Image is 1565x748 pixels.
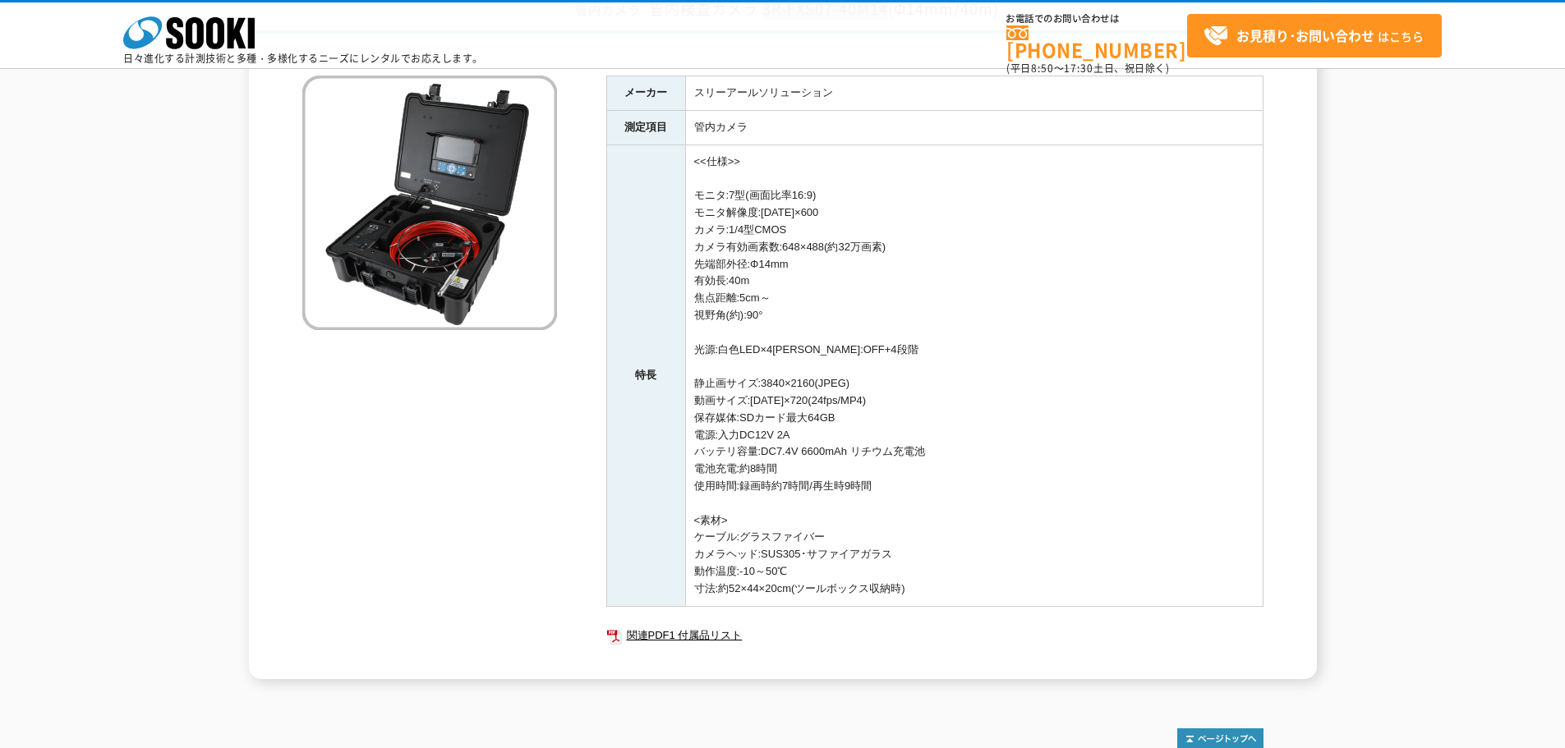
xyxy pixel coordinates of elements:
[1204,24,1424,48] span: はこちら
[123,53,483,63] p: 日々進化する計測技術と多種・多様化するニーズにレンタルでお応えします。
[1064,61,1093,76] span: 17:30
[302,76,557,330] img: 管内検査カメラ 3R-FXS07-40M14
[1006,25,1187,59] a: [PHONE_NUMBER]
[1236,25,1374,45] strong: お見積り･お問い合わせ
[1006,61,1169,76] span: (平日 ～ 土日、祝日除く)
[606,110,685,145] th: 測定項目
[606,76,685,111] th: メーカー
[685,110,1263,145] td: 管内カメラ
[685,76,1263,111] td: スリーアールソリューション
[1031,61,1054,76] span: 8:50
[685,145,1263,606] td: <<仕様>> モニタ:7型(画面比率16:9) モニタ解像度:[DATE]×600 カメラ:1/4型CMOS カメラ有効画素数:648×488(約32万画素) 先端部外径:Φ14mm 有効長:4...
[606,145,685,606] th: 特長
[1006,14,1187,24] span: お電話でのお問い合わせは
[1187,14,1442,57] a: お見積り･お問い合わせはこちら
[606,625,1264,646] a: 関連PDF1 付属品リスト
